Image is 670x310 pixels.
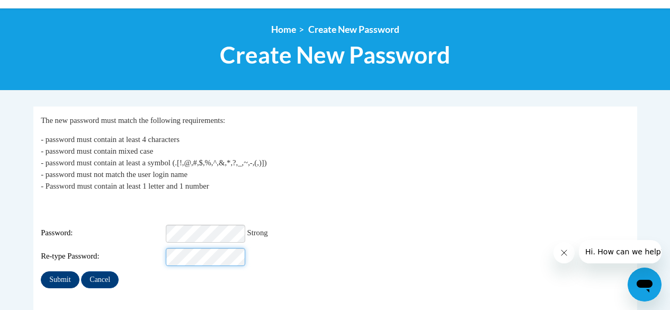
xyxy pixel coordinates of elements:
[41,135,266,190] span: - password must contain at least 4 characters - password must contain mixed case - password must ...
[308,24,399,35] span: Create New Password
[6,7,86,16] span: Hi. How can we help?
[271,24,296,35] a: Home
[220,41,450,69] span: Create New Password
[41,251,164,262] span: Re-type Password:
[41,271,79,288] input: Submit
[41,227,164,239] span: Password:
[553,242,575,263] iframe: Close message
[579,240,662,263] iframe: Message from company
[628,268,662,302] iframe: Button to launch messaging window
[81,271,119,288] input: Cancel
[41,116,225,125] span: The new password must match the following requirements:
[247,228,268,237] span: Strong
